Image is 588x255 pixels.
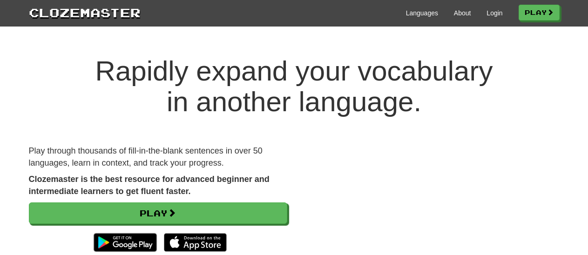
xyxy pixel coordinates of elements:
p: Play through thousands of fill-in-the-blank sentences in over 50 languages, learn in context, and... [29,145,287,169]
img: Download_on_the_App_Store_Badge_US-UK_135x40-25178aeef6eb6b83b96f5f2d004eda3bffbb37122de64afbaef7... [164,233,227,252]
a: Play [29,202,287,224]
a: Clozemaster [29,4,141,21]
a: Login [487,8,502,18]
a: Languages [406,8,438,18]
strong: Clozemaster is the best resource for advanced beginner and intermediate learners to get fluent fa... [29,174,270,196]
a: About [454,8,471,18]
a: Play [519,5,560,20]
